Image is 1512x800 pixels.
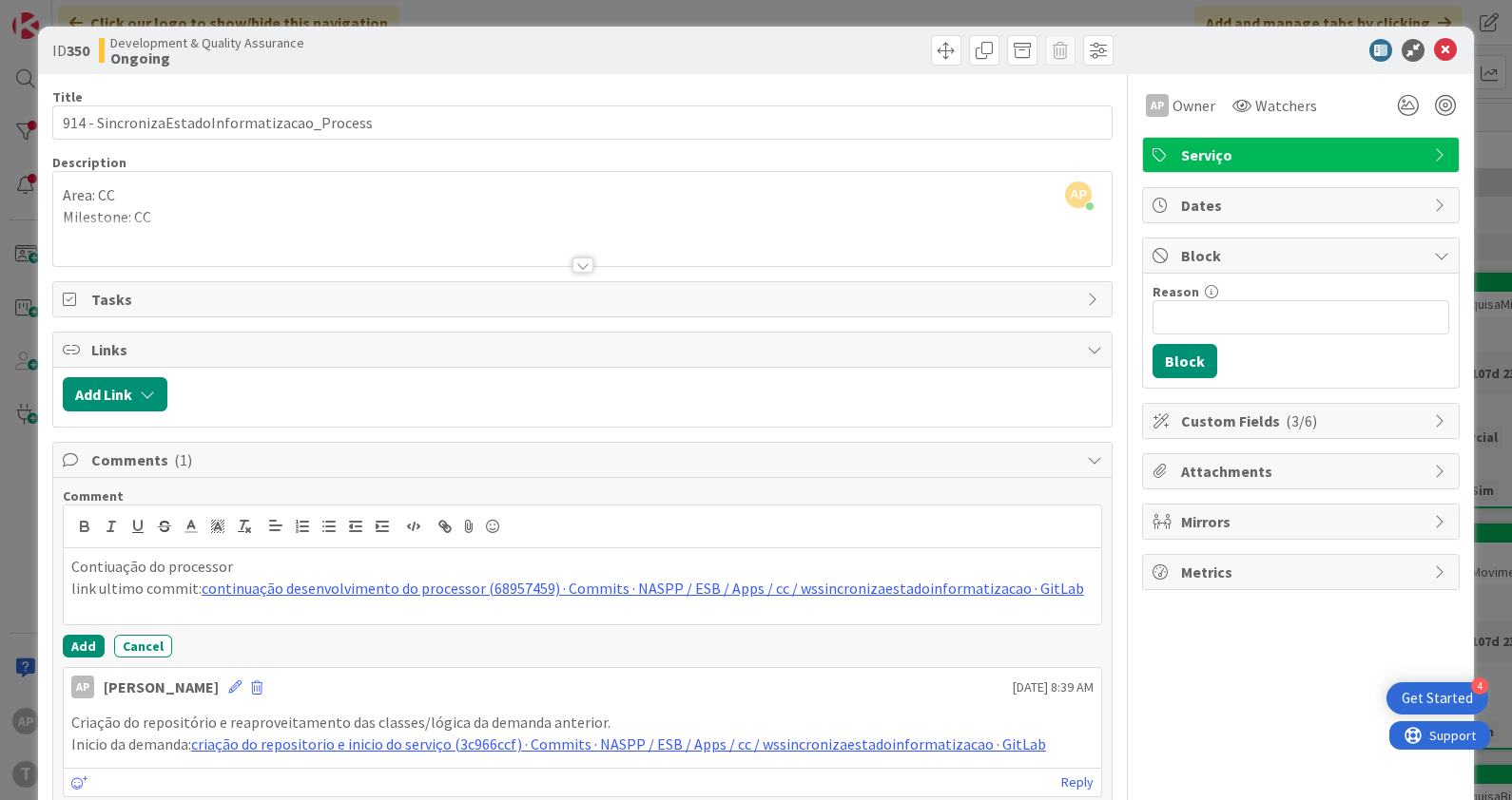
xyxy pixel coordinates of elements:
button: Block [1153,344,1217,378]
b: 350 [67,41,89,60]
span: Owner [1173,94,1215,117]
span: Block [1181,244,1425,267]
span: ( 1 ) [174,450,192,469]
label: Reason [1153,283,1199,300]
span: Watchers [1255,94,1317,117]
b: Ongoing [110,50,304,66]
span: AP [1065,181,1092,208]
span: Description [52,154,126,171]
span: ( 3/6 ) [1286,411,1317,430]
span: Development & Quality Assurance [110,35,304,50]
div: Get Started [1402,689,1473,708]
span: Metrics [1181,561,1425,583]
p: Inicio da demanda: [71,733,1095,755]
span: Tasks [91,288,1078,311]
p: Area: CC [63,184,1103,206]
span: [DATE] 8:39 AM [1013,677,1094,697]
p: Milestone: CC [63,206,1103,228]
div: Open Get Started checklist, remaining modules: 4 [1386,682,1488,714]
span: Attachments [1181,460,1425,483]
span: Serviço [1181,143,1425,166]
span: Custom Fields [1181,410,1425,432]
span: Comment [63,487,124,505]
span: Mirrors [1181,510,1425,533]
span: ID [52,39,89,62]
p: Criação do repositório e reaproveitamento das classes/lógica da demanda anterior. [71,712,1095,733]
div: AP [1146,94,1169,117]
label: Title [52,88,83,105]
a: criação do repositorio e inicio do serviço (3c966ccf) · Commits · NASPP / ESB / Apps / cc / wssin... [191,734,1046,753]
button: Cancel [114,635,172,657]
a: continuação desenvolvimento do processor (68957459) · Commits · NASPP / ESB / Apps / cc / wssincr... [202,579,1084,598]
button: Add [63,635,105,657]
span: Links [91,338,1078,361]
span: Dates [1181,194,1425,217]
p: Contiuação do processor [71,556,1095,578]
a: Reply [1061,771,1094,794]
input: type card name here... [52,105,1114,140]
div: 4 [1471,677,1488,695]
span: Comments [91,448,1078,471]
button: Add Link [63,377,167,411]
p: link ultimo commit: [71,578,1095,600]
div: AP [71,676,94,698]
span: Support [40,3,87,26]
div: [PERSON_NAME] [104,676,219,698]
